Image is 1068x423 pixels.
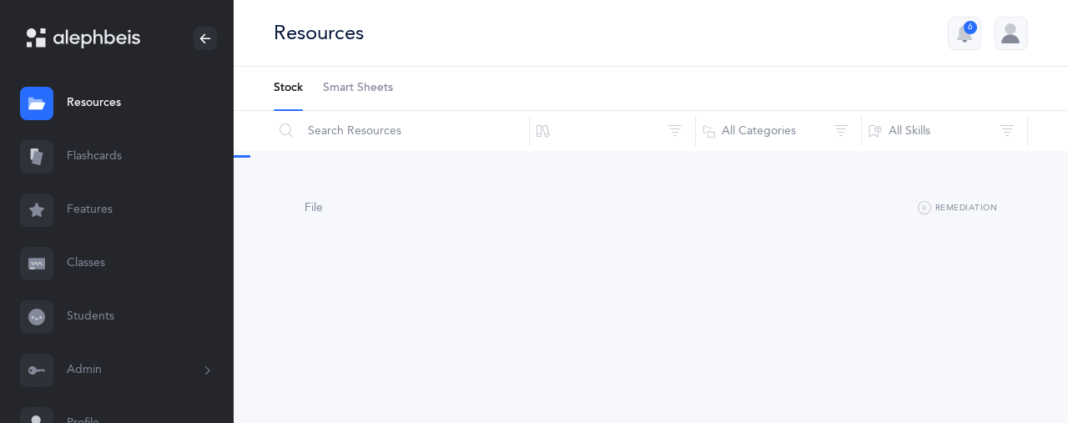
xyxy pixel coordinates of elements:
button: Remediation [918,199,997,219]
button: All Categories [695,111,862,151]
span: File [305,201,323,214]
div: Resources [274,19,364,47]
input: Search Resources [273,111,530,151]
div: 6 [964,21,977,34]
button: 6 [948,17,981,50]
button: All Skills [861,111,1028,151]
span: Smart Sheets [323,80,393,97]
